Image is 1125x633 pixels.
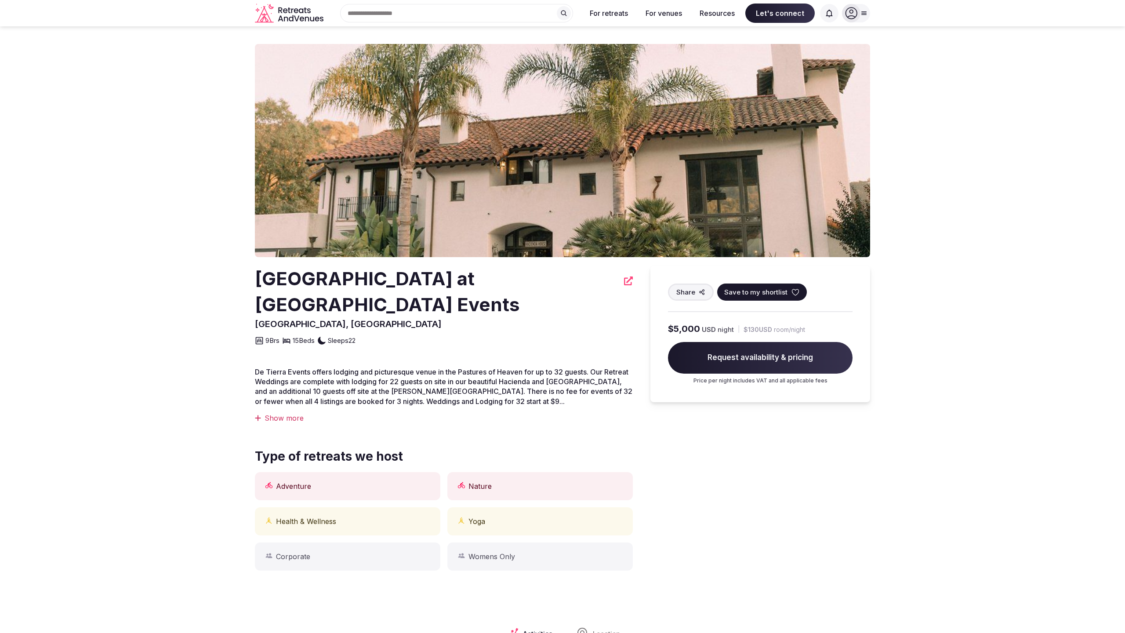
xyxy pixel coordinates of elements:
[718,325,734,334] span: night
[693,4,742,23] button: Resources
[255,413,633,423] div: Show more
[293,336,315,345] span: 15 Beds
[255,266,619,318] h2: [GEOGRAPHIC_DATA] at [GEOGRAPHIC_DATA] Events
[724,287,787,297] span: Save to my shortlist
[774,325,805,334] span: room/night
[255,44,870,257] img: Venue cover photo
[255,367,632,406] span: De Tierra Events offers lodging and picturesque venue in the Pastures of Heaven for up to 32 gues...
[717,284,807,301] button: Save to my shortlist
[676,287,695,297] span: Share
[583,4,635,23] button: For retreats
[668,377,853,385] p: Price per night includes VAT and all applicable fees
[255,4,325,23] svg: Retreats and Venues company logo
[668,284,714,301] button: Share
[702,325,716,334] span: USD
[255,4,325,23] a: Visit the homepage
[255,448,403,465] span: Type of retreats we host
[744,325,772,334] span: $130 USD
[737,324,740,334] div: |
[745,4,815,23] span: Let's connect
[265,336,279,345] span: 9 Brs
[255,319,442,329] span: [GEOGRAPHIC_DATA], [GEOGRAPHIC_DATA]
[668,323,700,335] span: $5,000
[639,4,689,23] button: For venues
[668,342,853,374] span: Request availability & pricing
[328,336,356,345] span: Sleeps 22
